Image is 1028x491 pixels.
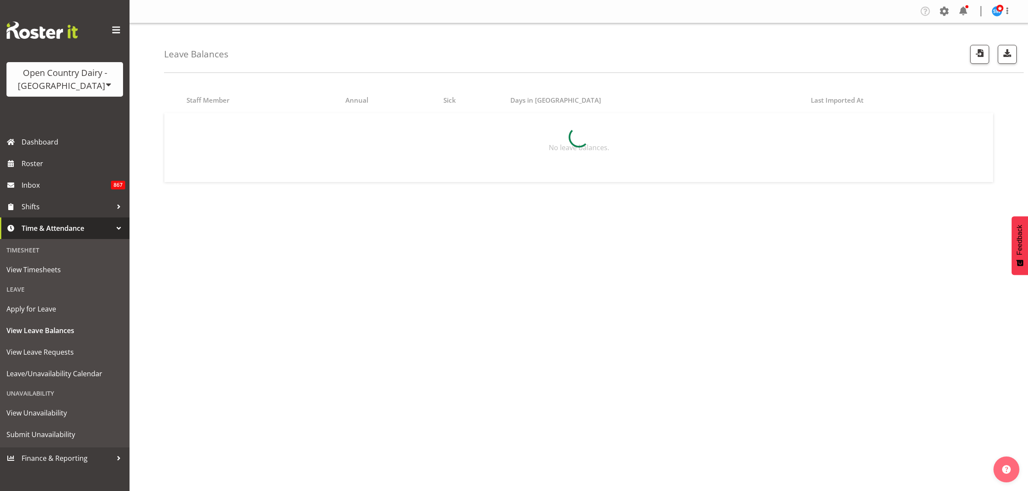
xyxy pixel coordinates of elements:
span: Shifts [22,200,112,213]
span: Submit Unavailability [6,428,123,441]
span: Feedback [1016,225,1024,255]
div: Timesheet [2,241,127,259]
h4: Leave Balances [164,49,228,59]
button: Import Leave Balances [970,45,989,64]
a: Submit Unavailability [2,424,127,445]
span: View Unavailability [6,406,123,419]
span: View Leave Balances [6,324,123,337]
span: Finance & Reporting [22,452,112,465]
span: Apply for Leave [6,302,123,315]
a: View Timesheets [2,259,127,280]
div: Open Country Dairy - [GEOGRAPHIC_DATA] [15,66,114,92]
img: Rosterit website logo [6,22,78,39]
span: Dashboard [22,135,125,148]
img: steve-webb8258.jpg [992,6,1002,16]
span: Roster [22,157,125,170]
span: View Timesheets [6,263,123,276]
div: Leave [2,280,127,298]
span: 867 [111,181,125,189]
span: View Leave Requests [6,346,123,359]
span: Time & Attendance [22,222,112,235]
a: Apply for Leave [2,298,127,320]
span: Leave/Unavailability Calendar [6,367,123,380]
a: View Leave Requests [2,341,127,363]
span: Inbox [22,179,111,192]
a: Leave/Unavailability Calendar [2,363,127,384]
a: View Leave Balances [2,320,127,341]
button: Feedback - Show survey [1012,216,1028,275]
button: Download Leave Balances [998,45,1017,64]
a: View Unavailability [2,402,127,424]
img: help-xxl-2.png [1002,465,1011,474]
div: Unavailability [2,384,127,402]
